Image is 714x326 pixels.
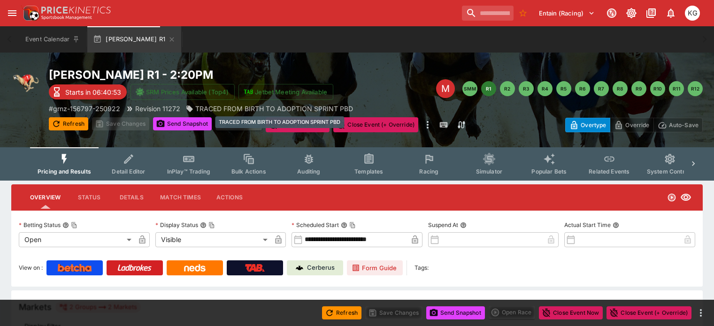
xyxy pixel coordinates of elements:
button: more [422,117,433,132]
img: TabNZ [245,264,265,272]
button: Toggle light/dark mode [623,5,640,22]
button: Actions [208,186,251,209]
p: Copy To Clipboard [49,104,120,114]
button: R12 [688,81,703,96]
button: Actual Start Time [613,222,619,228]
img: jetbet-logo.svg [244,87,253,97]
img: Sportsbook Management [41,15,92,20]
button: more [695,307,706,318]
div: Open [19,232,135,247]
button: SMM [462,81,477,96]
button: Status [68,186,110,209]
button: Display StatusCopy To Clipboard [200,222,207,228]
button: Override [610,118,653,132]
span: Templates [354,168,383,175]
button: Copy To Clipboard [208,222,215,228]
div: split button [489,306,535,319]
p: Suspend At [428,221,458,229]
button: Connected to PK [603,5,620,22]
button: R5 [556,81,571,96]
span: Racing [419,168,438,175]
button: Close Event (+ Override) [607,306,691,319]
button: Documentation [643,5,660,22]
nav: pagination navigation [462,81,703,96]
span: Pricing and Results [38,168,91,175]
button: R9 [631,81,646,96]
button: Overview [23,186,68,209]
button: Copy To Clipboard [349,222,356,228]
p: Betting Status [19,221,61,229]
button: Overtype [565,118,610,132]
button: R4 [537,81,553,96]
button: R1 [481,81,496,96]
svg: Open [667,193,676,202]
span: Auditing [297,168,320,175]
button: Refresh [49,117,88,130]
p: TRACED FROM BIRTH TO ADOPTION SPRINT PBD [195,104,353,114]
input: search [462,6,514,21]
div: TRACED FROM BIRTH TO ADOPTION SPRINT PBD [186,104,353,114]
button: Details [110,186,153,209]
p: Cerberus [307,263,335,273]
img: PriceKinetics [41,7,111,14]
label: View on : [19,260,43,275]
button: SRM Prices Available (Top4) [131,84,235,100]
p: Actual Start Time [564,221,611,229]
button: R10 [650,81,665,96]
label: Tags: [415,260,429,275]
button: R11 [669,81,684,96]
button: R7 [594,81,609,96]
div: Kevin Gutschlag [685,6,700,21]
img: PriceKinetics Logo [21,4,39,23]
span: Popular Bets [531,168,567,175]
p: Scheduled Start [292,221,339,229]
div: TRACED FROM BIRTH TO ADOPTION SPRINT PBD [215,116,344,128]
img: greyhound_racing.png [11,68,41,98]
button: Send Snapshot [426,306,485,319]
p: Auto-Save [669,120,699,130]
div: Start From [565,118,703,132]
div: Event type filters [30,147,684,181]
button: open drawer [4,5,21,22]
h2: Copy To Clipboard [49,68,430,82]
button: Scheduled StartCopy To Clipboard [341,222,347,228]
div: Visible [155,232,271,247]
img: Neds [184,264,205,272]
p: Starts in 06:40:53 [65,87,121,97]
img: Cerberus [296,264,303,272]
button: Close Event (+ Override) [333,117,418,132]
button: Auto-Save [653,118,703,132]
p: Overtype [581,120,606,130]
p: Override [625,120,649,130]
button: Send Snapshot [153,117,212,130]
a: Form Guide [347,260,403,275]
p: Display Status [155,221,198,229]
button: Kevin Gutschlag [682,3,703,23]
button: R2 [500,81,515,96]
a: Cerberus [287,260,343,275]
button: Copy To Clipboard [71,222,77,228]
button: Refresh [322,306,361,319]
button: Select Tenant [533,6,600,21]
button: No Bookmarks [515,6,530,21]
span: InPlay™ Trading [167,168,210,175]
span: Bulk Actions [231,168,266,175]
button: R6 [575,81,590,96]
img: Ladbrokes [117,264,152,272]
p: Revision 11272 [135,104,180,114]
span: Simulator [476,168,502,175]
svg: Visible [680,192,691,203]
img: Betcha [58,264,92,272]
button: Close Event Now [539,306,603,319]
div: Edit Meeting [436,79,455,98]
button: [PERSON_NAME] R1 [87,26,181,53]
button: Betting StatusCopy To Clipboard [62,222,69,228]
button: R3 [519,81,534,96]
button: Suspend At [460,222,467,228]
button: R8 [613,81,628,96]
button: Jetbet Meeting Available [238,84,333,100]
button: Match Times [153,186,208,209]
button: Event Calendar [20,26,85,53]
span: Related Events [589,168,630,175]
span: Detail Editor [112,168,145,175]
